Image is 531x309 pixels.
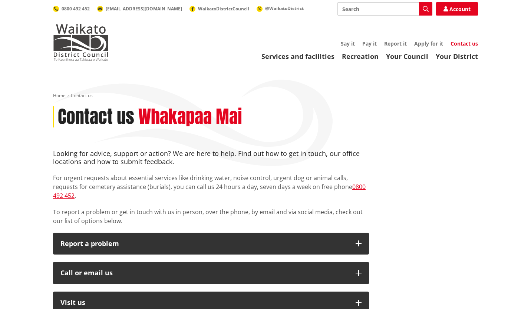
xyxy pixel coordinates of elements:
a: Report it [384,40,407,47]
a: Apply for it [414,40,443,47]
p: Report a problem [60,240,348,247]
p: To report a problem or get in touch with us in person, over the phone, by email and via social me... [53,207,369,225]
img: Waikato District Council - Te Kaunihera aa Takiwaa o Waikato [53,24,109,61]
div: Call or email us [60,269,348,277]
h1: Contact us [58,106,134,128]
h2: Whakapaa Mai [138,106,242,128]
p: For urgent requests about essential services like drinking water, noise control, urgent dog or an... [53,173,369,200]
a: Contact us [451,40,478,48]
a: @WaikatoDistrict [257,5,304,11]
a: Home [53,92,66,99]
a: [EMAIL_ADDRESS][DOMAIN_NAME] [97,6,182,12]
a: Your Council [386,52,428,61]
span: Contact us [71,92,93,99]
input: Search input [337,2,432,16]
a: Recreation [342,52,379,61]
span: WaikatoDistrictCouncil [198,6,249,12]
span: @WaikatoDistrict [265,5,304,11]
a: 0800 492 452 [53,183,366,200]
a: 0800 492 452 [53,6,90,12]
a: Pay it [362,40,377,47]
a: Services and facilities [261,52,334,61]
button: Call or email us [53,262,369,284]
nav: breadcrumb [53,93,478,99]
button: Report a problem [53,233,369,255]
p: Visit us [60,299,348,306]
span: [EMAIL_ADDRESS][DOMAIN_NAME] [106,6,182,12]
a: Account [436,2,478,16]
h4: Looking for advice, support or action? We are here to help. Find out how to get in touch, our off... [53,150,369,166]
span: 0800 492 452 [62,6,90,12]
a: Your District [436,52,478,61]
a: Say it [341,40,355,47]
a: WaikatoDistrictCouncil [189,6,249,12]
